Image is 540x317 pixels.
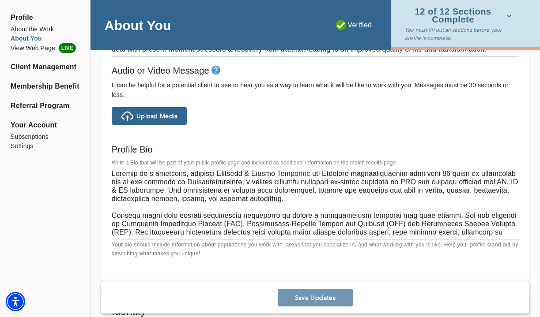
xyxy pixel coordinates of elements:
button: tooltip [209,63,223,77]
p: Your bio should include information about populations you work with, areas that you specialize in... [112,241,519,258]
p: Verified [336,20,372,30]
label: Write a Bio that will be part of your public profile page and included as additional information ... [112,160,397,166]
h6: Profile Bio [112,142,519,157]
p: You must fill out all sections before your profile is complete. [405,26,515,42]
div: Accessibility Menu [6,292,25,311]
textarea: Loremip do s ametcons, adipisci Elitsedd & Eiusmo Temporinc utl Etdolore magnaaliquaenim admi ven... [112,169,519,236]
button: Save Updates [278,289,353,306]
span: Save Updates [281,294,349,302]
span: Upload Media [136,112,178,120]
a: Client Management [11,62,79,72]
h4: About You [105,17,171,34]
span: LIVE [59,43,76,53]
h6: Audio or Video Message [112,63,209,78]
span: 12 of 12 Sections Complete [405,8,512,23]
a: Membership Benefits [11,81,79,92]
a: Settings [11,142,79,151]
span: Your Account [11,120,79,131]
a: Subscriptions [11,132,79,142]
span: Profile [11,12,79,23]
button: 12 of 12 Sections Complete [405,5,515,26]
a: View Web PageLIVE [11,43,79,53]
h6: It can be helpful for a potential client to see or hear you as a way to learn what it will be lik... [112,81,519,100]
button: Upload Media [112,107,187,125]
a: About You [11,34,79,43]
li: View Web Page [11,43,79,53]
a: Referral Program [11,101,79,111]
a: About the Work [11,25,79,34]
